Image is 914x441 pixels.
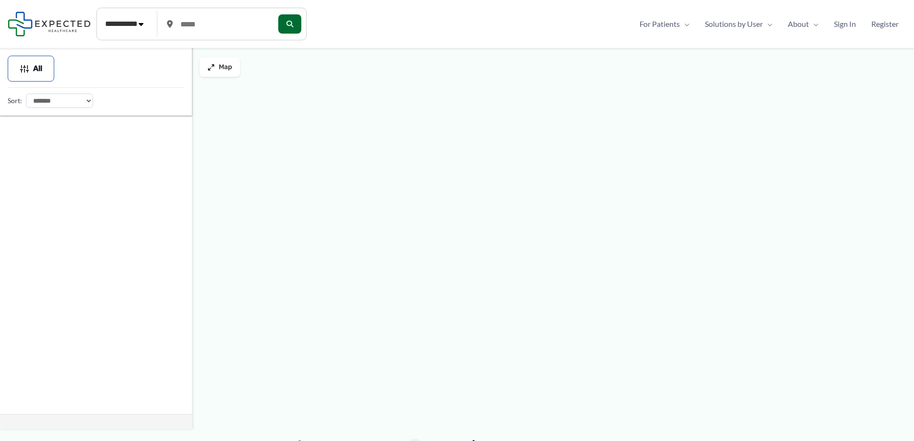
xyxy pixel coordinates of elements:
a: For PatientsMenu Toggle [632,17,697,31]
a: Sign In [826,17,864,31]
span: For Patients [640,17,680,31]
span: Register [871,17,899,31]
a: Solutions by UserMenu Toggle [697,17,780,31]
button: Map [200,58,240,77]
span: Menu Toggle [763,17,772,31]
img: Filter [20,64,29,73]
a: AboutMenu Toggle [780,17,826,31]
span: Sign In [834,17,856,31]
button: All [8,56,54,82]
img: Maximize [207,63,215,71]
label: Sort: [8,95,22,107]
span: Solutions by User [705,17,763,31]
a: Register [864,17,906,31]
span: About [788,17,809,31]
img: Expected Healthcare Logo - side, dark font, small [8,12,91,36]
span: Map [219,63,232,72]
span: All [33,65,42,72]
span: Menu Toggle [809,17,819,31]
span: Menu Toggle [680,17,689,31]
